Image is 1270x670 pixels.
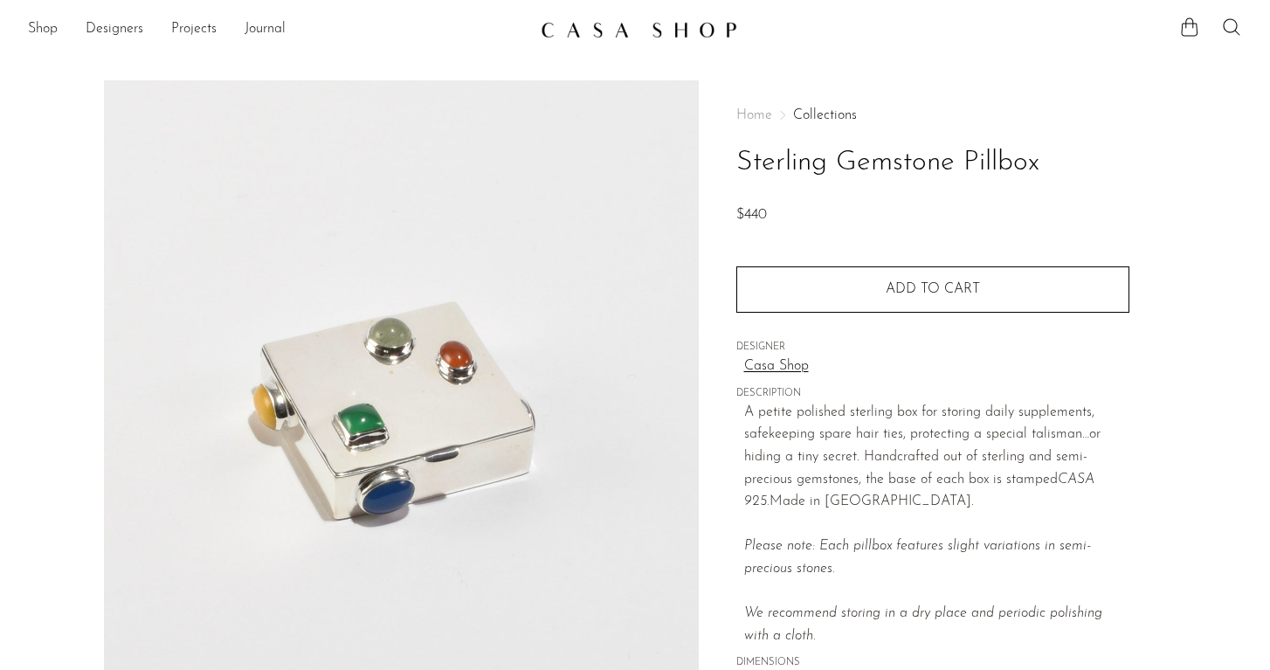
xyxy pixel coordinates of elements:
a: Collections [793,108,857,122]
a: Designers [86,18,143,41]
a: Shop [28,18,58,41]
button: Add to cart [736,266,1129,312]
h1: Sterling Gemstone Pillbox [736,141,1129,185]
span: $440 [736,208,767,222]
nav: Desktop navigation [28,15,527,45]
a: Journal [245,18,286,41]
ul: NEW HEADER MENU [28,15,527,45]
p: A petite polished sterling box for storing daily supplements, safekeeping spare hair ties, protec... [744,402,1129,648]
span: Add to cart [886,282,980,296]
a: Casa Shop [744,356,1129,378]
span: Home [736,108,772,122]
i: We recommend storing in a dry place and periodic polishing with a cloth. [744,606,1102,643]
nav: Breadcrumbs [736,108,1129,122]
em: Please note: Each pillbox features slight variations in semi-precious stones. [744,539,1102,642]
span: DESCRIPTION [736,386,1129,402]
a: Projects [171,18,217,41]
span: DESIGNER [736,340,1129,356]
